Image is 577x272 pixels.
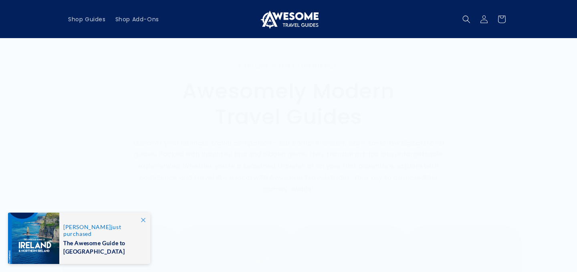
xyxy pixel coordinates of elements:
[111,11,164,28] a: Shop Add-Ons
[256,6,322,32] a: Awesome Travel Guides
[63,237,142,256] span: The Awesome Guide to [GEOGRAPHIC_DATA]
[63,223,111,230] span: [PERSON_NAME]
[132,62,445,70] p: Explore with Confidence
[115,16,159,23] span: Shop Add-Ons
[458,10,475,28] summary: Search
[63,223,142,237] span: just purchased
[132,138,445,195] p: Discover your ultimate travel companion – our comprehensive, easy-to-follow digital travel guides...
[132,78,445,130] h2: Awesomely Modern Travel Guides
[63,11,111,28] a: Shop Guides
[68,16,106,23] span: Shop Guides
[258,10,319,29] img: Awesome Travel Guides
